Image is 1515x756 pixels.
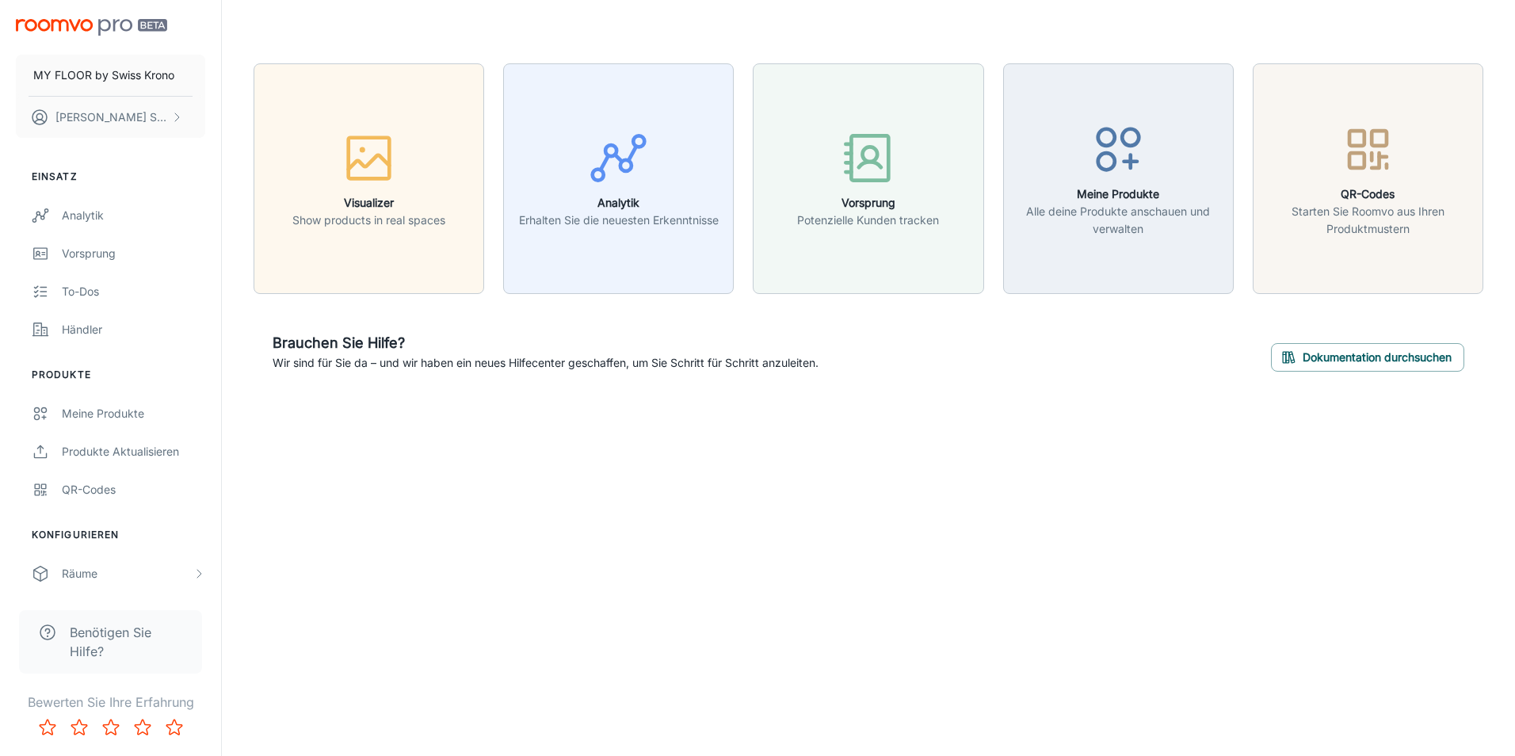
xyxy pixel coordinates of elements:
[62,443,205,460] div: Produkte aktualisieren
[292,194,445,212] h6: Visualizer
[292,212,445,229] p: Show products in real spaces
[1253,63,1483,294] button: QR-CodesStarten Sie Roomvo aus Ihren Produktmustern
[797,194,939,212] h6: Vorsprung
[1253,170,1483,185] a: QR-CodesStarten Sie Roomvo aus Ihren Produktmustern
[273,332,819,354] h6: Brauchen Sie Hilfe?
[62,207,205,224] div: Analytik
[62,405,205,422] div: Meine Produkte
[62,283,205,300] div: To-dos
[1263,203,1473,238] p: Starten Sie Roomvo aus Ihren Produktmustern
[62,245,205,262] div: Vorsprung
[753,170,983,185] a: VorsprungPotenzielle Kunden tracken
[503,63,734,294] button: AnalytikErhalten Sie die neuesten Erkenntnisse
[1013,203,1223,238] p: Alle deine Produkte anschauen und verwalten
[1271,349,1464,365] a: Dokumentation durchsuchen
[273,354,819,372] p: Wir sind für Sie da – und wir haben ein neues Hilfecenter geschaffen, um Sie Schritt für Schritt ...
[519,212,719,229] p: Erhalten Sie die neuesten Erkenntnisse
[753,63,983,294] button: VorsprungPotenzielle Kunden tracken
[33,67,174,84] p: MY FLOOR by Swiss Krono
[797,212,939,229] p: Potenzielle Kunden tracken
[1003,63,1234,294] button: Meine ProdukteAlle deine Produkte anschauen und verwalten
[55,109,167,126] p: [PERSON_NAME] Szacilowska
[503,170,734,185] a: AnalytikErhalten Sie die neuesten Erkenntnisse
[519,194,719,212] h6: Analytik
[1271,343,1464,372] button: Dokumentation durchsuchen
[16,55,205,96] button: MY FLOOR by Swiss Krono
[16,97,205,138] button: [PERSON_NAME] Szacilowska
[62,321,205,338] div: Händler
[254,63,484,294] button: VisualizerShow products in real spaces
[1013,185,1223,203] h6: Meine Produkte
[1263,185,1473,203] h6: QR-Codes
[16,19,167,36] img: Roomvo PRO Beta
[1003,170,1234,185] a: Meine ProdukteAlle deine Produkte anschauen und verwalten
